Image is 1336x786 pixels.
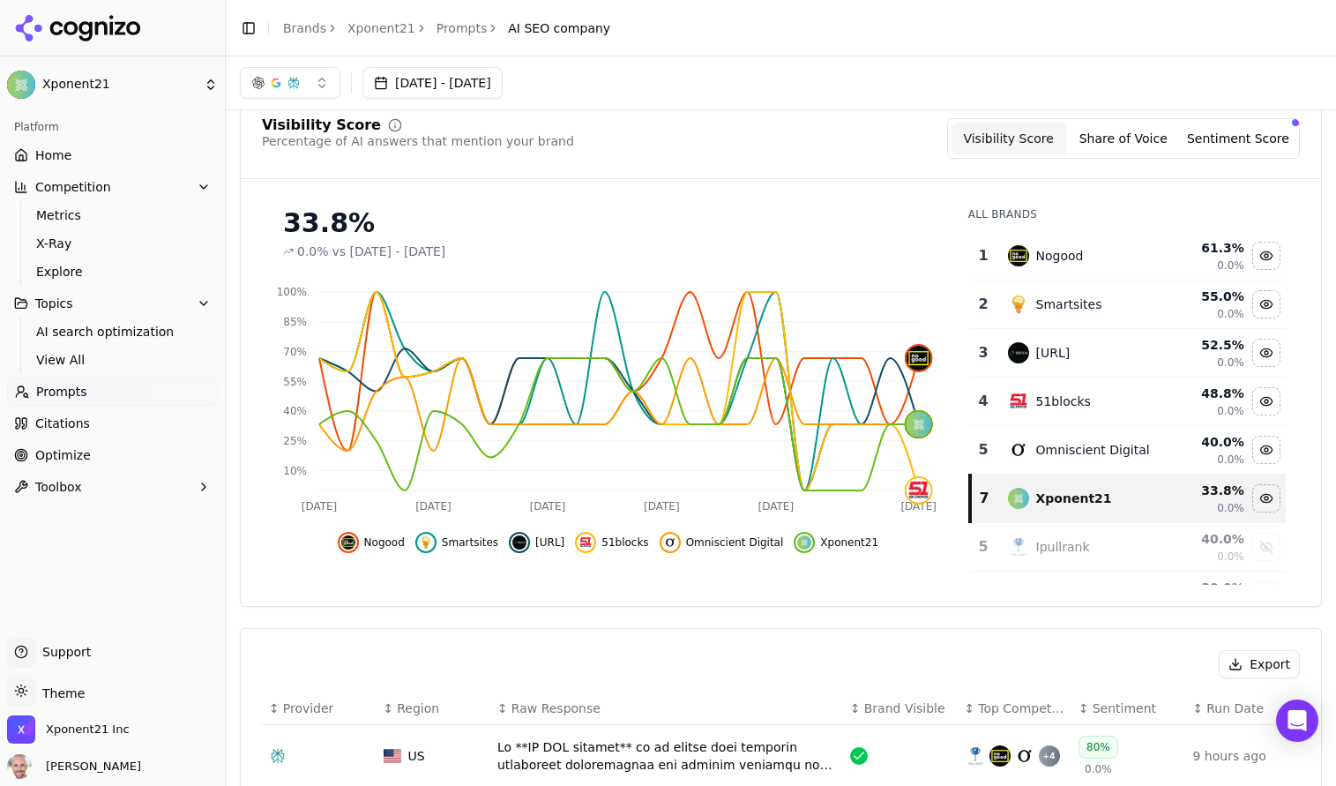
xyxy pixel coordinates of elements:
span: X-Ray [36,235,190,252]
img: ipullrank [1008,536,1029,558]
button: Show ipullrank data [1252,533,1280,561]
div: Visibility Score [262,118,381,132]
button: Hide xponent21 data [794,532,878,553]
a: View All [29,348,197,372]
img: Will Melton [7,754,32,779]
div: 3 [977,342,990,363]
tspan: 85% [283,316,307,328]
span: Omniscient Digital [686,535,784,550]
span: Xponent21 [820,535,878,550]
a: Explore [29,259,197,284]
span: vs [DATE] - [DATE] [332,243,446,260]
tspan: [DATE] [530,500,566,513]
span: Explore [36,263,190,281]
tspan: 55% [283,376,307,388]
span: AI SEO company [508,19,610,37]
span: Region [397,700,439,717]
div: 48.8 % [1164,385,1244,402]
button: Hide seo.ai data [509,532,564,553]
div: 40.0 % [1164,530,1244,548]
div: 5 [977,536,990,558]
div: ↕Sentiment [1079,700,1179,717]
tr: 30.0%Show search atlas data [970,572,1286,620]
img: smartsites [419,535,433,550]
div: 52.5 % [1164,336,1244,354]
div: 33.8 % [1164,482,1244,499]
img: ipullrank [965,745,986,767]
tr: 5ipullrankIpullrank40.0%0.0%Show ipullrank data [970,523,1286,572]
span: 0.0% [1217,404,1244,418]
tspan: [DATE] [900,500,937,513]
a: Prompts [437,19,488,37]
div: All Brands [968,207,1286,221]
span: Theme [35,686,85,700]
button: Hide omniscient digital data [1252,436,1280,464]
div: 4 [977,391,990,412]
span: Topics [35,295,73,312]
tr: 451blocks51blocks48.8%0.0%Hide 51blocks data [970,378,1286,426]
button: Sentiment Score [1181,123,1295,154]
img: 51blocks [907,478,931,503]
button: Export [1219,650,1300,678]
div: 40.0 % [1164,433,1244,451]
button: Hide nogood data [1252,242,1280,270]
tr: 5omniscient digitalOmniscient Digital40.0%0.0%Hide omniscient digital data [970,426,1286,475]
button: Toolbox [7,473,218,501]
button: Topics [7,289,218,318]
a: Brands [283,21,326,35]
div: 55.0 % [1164,288,1244,305]
button: Hide nogood data [338,532,405,553]
img: omniscient digital [1014,745,1035,767]
span: Home [35,146,71,164]
img: xponent21 [907,412,931,437]
span: 0.0% [1217,356,1244,370]
span: Top Competitors [978,700,1064,717]
a: Home [7,141,218,169]
tspan: [DATE] [302,500,338,513]
img: seo.ai [1008,342,1029,363]
span: 0.0% [1217,501,1244,515]
a: Optimize [7,441,218,469]
span: [PERSON_NAME] [39,759,141,775]
div: 33.8% [283,207,933,239]
div: Platform [7,113,218,141]
div: + 4 [1039,745,1060,767]
th: Raw Response [490,692,843,725]
tspan: 40% [283,405,307,417]
span: Prompts [36,383,87,400]
div: Open Intercom Messenger [1276,700,1318,742]
div: Xponent21 [1036,490,1112,507]
button: Hide seo.ai data [1252,339,1280,367]
span: AI search optimization [36,323,190,341]
button: Hide smartsites data [415,532,498,553]
div: 1 [977,245,990,266]
img: smartsites [1008,294,1029,315]
th: Run Date [1186,692,1301,725]
div: Omniscient Digital [1036,441,1150,459]
img: nogood [907,346,931,371]
span: 0.0% [1217,550,1244,564]
button: Hide omniscient digital data [660,532,784,553]
span: Raw Response [511,700,601,717]
div: ↕Provider [269,700,369,717]
button: Visibility Score [952,123,1066,154]
div: [URL] [1036,344,1071,362]
span: Competition [35,178,111,196]
span: US [408,747,425,765]
span: [URL] [535,535,564,550]
img: nogood [341,535,355,550]
div: ↕Top Competitors [965,700,1065,717]
div: 80% [1079,736,1118,759]
a: Citations [7,409,218,438]
span: Optimize [35,446,91,464]
span: Citations [35,415,90,432]
tr: 1nogoodNogood61.3%0.0%Hide nogood data [970,232,1286,281]
th: Brand Visible [843,692,958,725]
a: AI search optimization [29,319,197,344]
span: Xponent21 Inc [46,722,130,737]
img: xponent21 [1008,488,1029,509]
img: xponent21 [797,535,811,550]
span: Brand Visible [864,700,945,717]
tr: 3seo.ai[URL]52.5%0.0%Hide seo.ai data [970,329,1286,378]
span: View All [36,351,190,369]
